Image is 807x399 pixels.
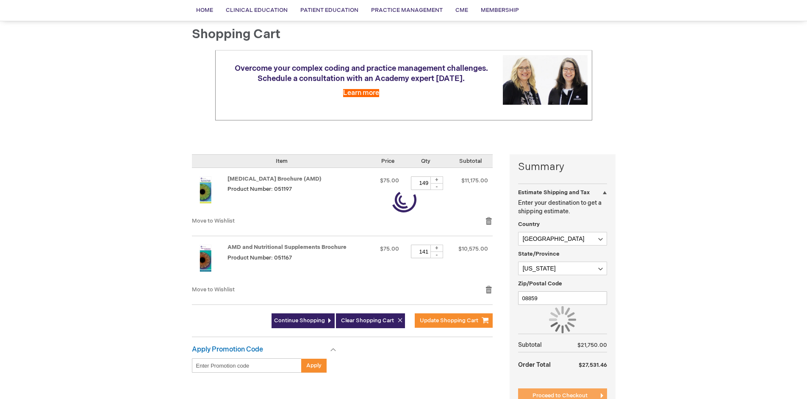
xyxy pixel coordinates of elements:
[192,176,227,209] a: Age-Related Macular Degeneration Brochure (AMD)
[227,176,322,182] a: [MEDICAL_DATA] Brochure (AMD)
[518,280,562,287] span: Zip/Postal Code
[272,313,335,328] a: Continue Shopping
[196,7,213,14] span: Home
[226,7,288,14] span: Clinical Education
[518,160,607,174] strong: Summary
[192,245,227,277] a: AMD and Nutritional Supplements Brochure
[518,199,607,216] p: Enter your destination to get a shipping estimate.
[192,27,280,42] span: Shopping Cart
[192,176,219,204] img: Age-Related Macular Degeneration Brochure (AMD)
[518,189,590,196] strong: Estimate Shipping and Tax
[301,358,327,373] button: Apply
[518,251,560,257] span: State/Province
[421,158,430,165] span: Qty
[336,313,405,328] button: Clear Shopping Cart
[380,177,399,184] span: $75.00
[459,158,482,165] span: Subtotal
[192,346,263,354] strong: Apply Promotion Code
[276,158,288,165] span: Item
[274,317,325,324] span: Continue Shopping
[430,245,443,252] div: +
[341,317,394,324] span: Clear Shopping Cart
[430,176,443,184] div: +
[481,7,519,14] span: Membership
[192,358,302,373] input: Enter Promotion code
[532,392,588,399] span: Proceed to Checkout
[381,158,394,165] span: Price
[411,245,436,258] input: Qty
[227,244,347,251] a: AMD and Nutritional Supplements Brochure
[430,183,443,190] div: -
[411,176,436,190] input: Qty
[380,246,399,252] span: $75.00
[306,362,322,369] span: Apply
[458,246,488,252] span: $10,575.00
[415,313,493,328] button: Update Shopping Cart
[518,221,540,228] span: Country
[455,7,468,14] span: CME
[577,342,607,349] span: $21,750.00
[518,338,563,352] th: Subtotal
[503,55,588,105] img: Schedule a consultation with an Academy expert today
[192,286,235,293] a: Move to Wishlist
[227,186,292,193] span: Product Number: 051197
[227,254,292,261] span: Product Number: 051167
[518,357,551,372] strong: Order Total
[579,362,607,368] span: $27,531.46
[300,7,358,14] span: Patient Education
[235,64,488,83] span: Overcome your complex coding and practice management challenges. Schedule a consultation with an ...
[461,177,488,184] span: $11,175.00
[420,317,478,324] span: Update Shopping Cart
[430,251,443,258] div: -
[371,7,443,14] span: Practice Management
[192,245,219,272] img: AMD and Nutritional Supplements Brochure
[343,89,379,97] a: Learn more
[192,218,235,224] a: Move to Wishlist
[549,306,576,333] img: Loading...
